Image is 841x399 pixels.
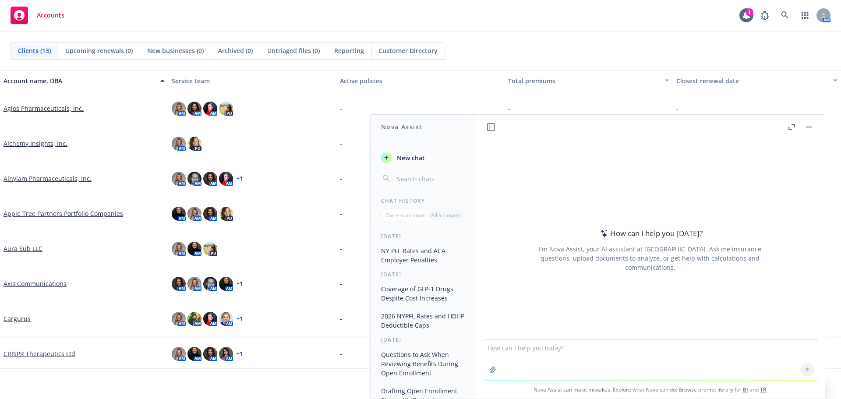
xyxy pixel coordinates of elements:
span: Untriaged files (0) [267,46,320,55]
div: Service team [172,76,333,85]
img: photo [203,172,217,186]
div: 1 [746,8,753,16]
button: 2026 NYPFL Rates and HDHP Deductible Caps [378,309,468,332]
img: photo [203,102,217,116]
button: Questions to Ask When Reviewing Benefits During Open Enrollment [378,347,468,380]
img: photo [203,207,217,221]
span: Upcoming renewals (0) [65,46,133,55]
img: photo [203,347,217,361]
span: Archived (0) [218,46,253,55]
a: Search [776,7,794,24]
div: Closest renewal date [676,76,828,85]
a: Aura Sub LLC [4,244,42,253]
span: Clients (13) [18,46,51,55]
img: photo [187,347,201,361]
img: photo [172,242,186,256]
img: photo [172,172,186,186]
img: photo [172,277,186,291]
img: photo [219,312,233,326]
button: Total premiums [505,70,673,91]
div: Active policies [340,76,501,85]
a: + 1 [237,176,243,181]
img: photo [187,312,201,326]
a: CRISPR Therapeutics Ltd [4,349,75,358]
span: - [340,314,342,323]
a: TR [760,386,767,393]
img: photo [187,102,201,116]
button: Closest renewal date [673,70,841,91]
span: Reporting [334,46,364,55]
span: - [676,104,678,113]
img: photo [219,102,233,116]
a: + 1 [237,351,243,357]
span: - [340,244,342,253]
img: photo [187,242,201,256]
h1: Nova Assist [381,122,422,131]
a: Agios Pharmaceuticals, Inc. [4,104,84,113]
img: photo [203,242,217,256]
input: Search chats [395,173,465,185]
img: photo [187,172,201,186]
span: - [340,174,342,183]
a: Apple Tree Partners Portfolio Companies [4,209,123,218]
a: BI [743,386,748,393]
a: + 1 [237,281,243,286]
div: Chat History [371,197,475,205]
img: photo [187,137,201,151]
button: New chat [378,150,468,166]
span: New chat [395,153,425,162]
div: I'm Nova Assist, your AI assistant at [GEOGRAPHIC_DATA]. Ask me insurance questions, upload docum... [527,244,773,272]
img: photo [187,207,201,221]
a: Alchemy Insights, Inc. [4,139,67,148]
div: How can I help you [DATE]? [598,228,703,239]
button: Coverage of GLP-1 Drugs Despite Cost Increases [378,282,468,305]
span: - [340,279,342,288]
img: photo [187,277,201,291]
span: - [340,139,342,148]
img: photo [219,347,233,361]
p: All accounts [431,212,460,219]
img: photo [172,207,186,221]
span: - [340,209,342,218]
span: Accounts [37,12,64,19]
div: Account name, DBA [4,76,155,85]
img: photo [172,102,186,116]
span: - [508,104,510,113]
img: photo [203,312,217,326]
span: - [340,104,342,113]
img: photo [172,347,186,361]
img: photo [219,277,233,291]
img: photo [219,172,233,186]
span: Customer Directory [378,46,438,55]
a: Report a Bug [756,7,774,24]
a: Accounts [7,3,68,28]
button: NY PFL Rates and ACA Employer Penalties [378,244,468,267]
button: Service team [168,70,336,91]
div: [DATE] [371,271,475,278]
img: photo [172,312,186,326]
img: photo [219,207,233,221]
span: Nova Assist can make mistakes. Explore what Nova can do: Browse prompt library for and [479,381,821,399]
span: New businesses (0) [147,46,204,55]
div: Total premiums [508,76,660,85]
a: Cargurus [4,314,31,323]
a: Switch app [796,7,814,24]
p: Current account [385,212,425,219]
img: photo [203,277,217,291]
div: [DATE] [371,233,475,240]
a: Alnylam Pharmaceuticals, Inc. [4,174,92,183]
button: Active policies [336,70,505,91]
a: Axis Communications [4,279,67,288]
a: + 1 [237,316,243,321]
span: - [340,349,342,358]
div: [DATE] [371,336,475,343]
img: photo [172,137,186,151]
